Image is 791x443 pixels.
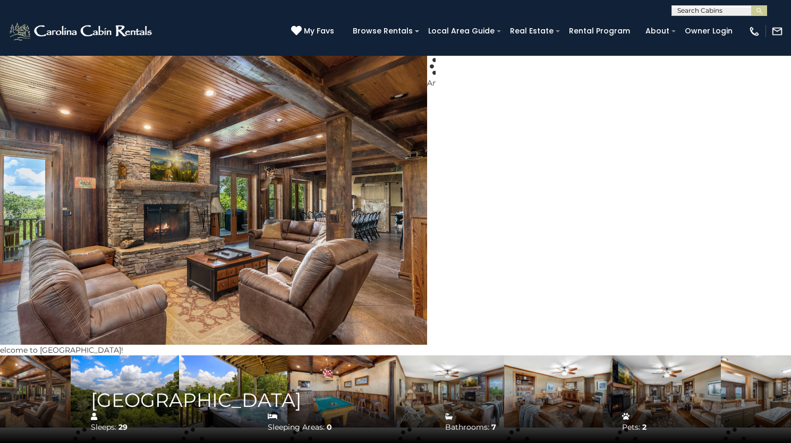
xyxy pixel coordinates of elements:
strong: 0 [327,422,332,432]
img: 163277626 [287,355,396,428]
a: About [640,23,675,39]
img: White-1-2.png [8,21,155,42]
img: 163277625 [179,355,287,428]
span: My Favs [304,25,334,37]
a: My Favs [291,25,337,37]
a: Local Area Guide [423,23,500,39]
img: mail-regular-white.png [771,25,783,37]
img: arrow [454,179,476,237]
span: Sleeps: [91,422,116,432]
span: Bathrooms: [445,422,489,432]
a: Real Estate [505,23,559,39]
strong: 29 [118,422,127,432]
strong: 2 [642,422,647,432]
button: Next [436,179,493,227]
img: phone-regular-white.png [749,25,760,37]
a: Rental Program [564,23,635,39]
strong: 7 [491,422,496,432]
img: 163277624 [71,355,179,428]
img: 163277672 [613,355,721,428]
a: Browse Rentals [347,23,418,39]
span: Pets: [622,422,640,432]
img: 163277627 [396,355,504,428]
span: Sleeping Areas: [268,422,325,432]
img: 163277629 [504,355,613,428]
a: Owner Login [679,23,738,39]
h1: [GEOGRAPHIC_DATA] [91,390,783,411]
